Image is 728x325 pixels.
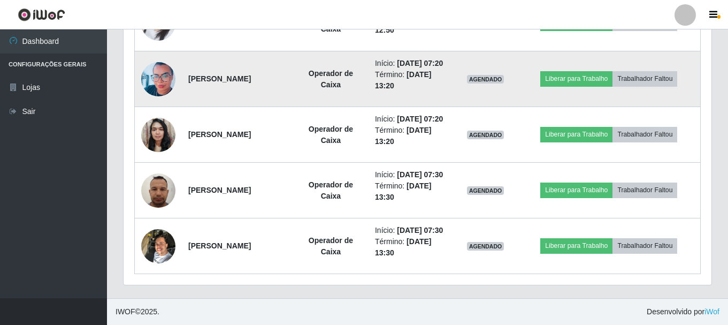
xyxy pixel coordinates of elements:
img: 1701473418754.jpeg [141,168,175,213]
li: Início: [375,58,447,69]
li: Término: [375,69,447,92]
strong: [PERSON_NAME] [188,74,251,83]
span: AGENDADO [467,186,504,195]
img: 1736008247371.jpeg [141,112,175,157]
time: [DATE] 07:20 [397,59,443,67]
button: Trabalhador Faltou [612,127,677,142]
li: Início: [375,225,447,236]
button: Trabalhador Faltou [612,71,677,86]
strong: [PERSON_NAME] [188,241,251,250]
strong: Operador de Caixa [309,69,353,89]
li: Início: [375,114,447,125]
time: [DATE] 07:30 [397,170,443,179]
img: CoreUI Logo [18,8,65,21]
li: Término: [375,180,447,203]
img: 1650895174401.jpeg [141,57,175,101]
button: Trabalhador Faltou [612,238,677,253]
strong: Operador de Caixa [309,180,353,200]
strong: [PERSON_NAME] [188,130,251,139]
a: iWof [704,307,719,316]
time: [DATE] 07:20 [397,115,443,123]
time: [DATE] 07:30 [397,226,443,235]
span: IWOF [116,307,135,316]
strong: [PERSON_NAME] [188,186,251,194]
strong: Operador de Caixa [309,13,353,33]
button: Liberar para Trabalho [540,71,612,86]
button: Liberar para Trabalho [540,238,612,253]
span: AGENDADO [467,242,504,251]
span: © 2025 . [116,306,159,318]
span: Desenvolvido por [647,306,719,318]
img: 1725217718320.jpeg [141,223,175,269]
li: Início: [375,169,447,180]
strong: Operador de Caixa [309,125,353,145]
button: Liberar para Trabalho [540,183,612,198]
span: AGENDADO [467,131,504,139]
li: Término: [375,125,447,147]
strong: Operador de Caixa [309,236,353,256]
span: AGENDADO [467,75,504,84]
button: Liberar para Trabalho [540,127,612,142]
button: Trabalhador Faltou [612,183,677,198]
li: Término: [375,236,447,259]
